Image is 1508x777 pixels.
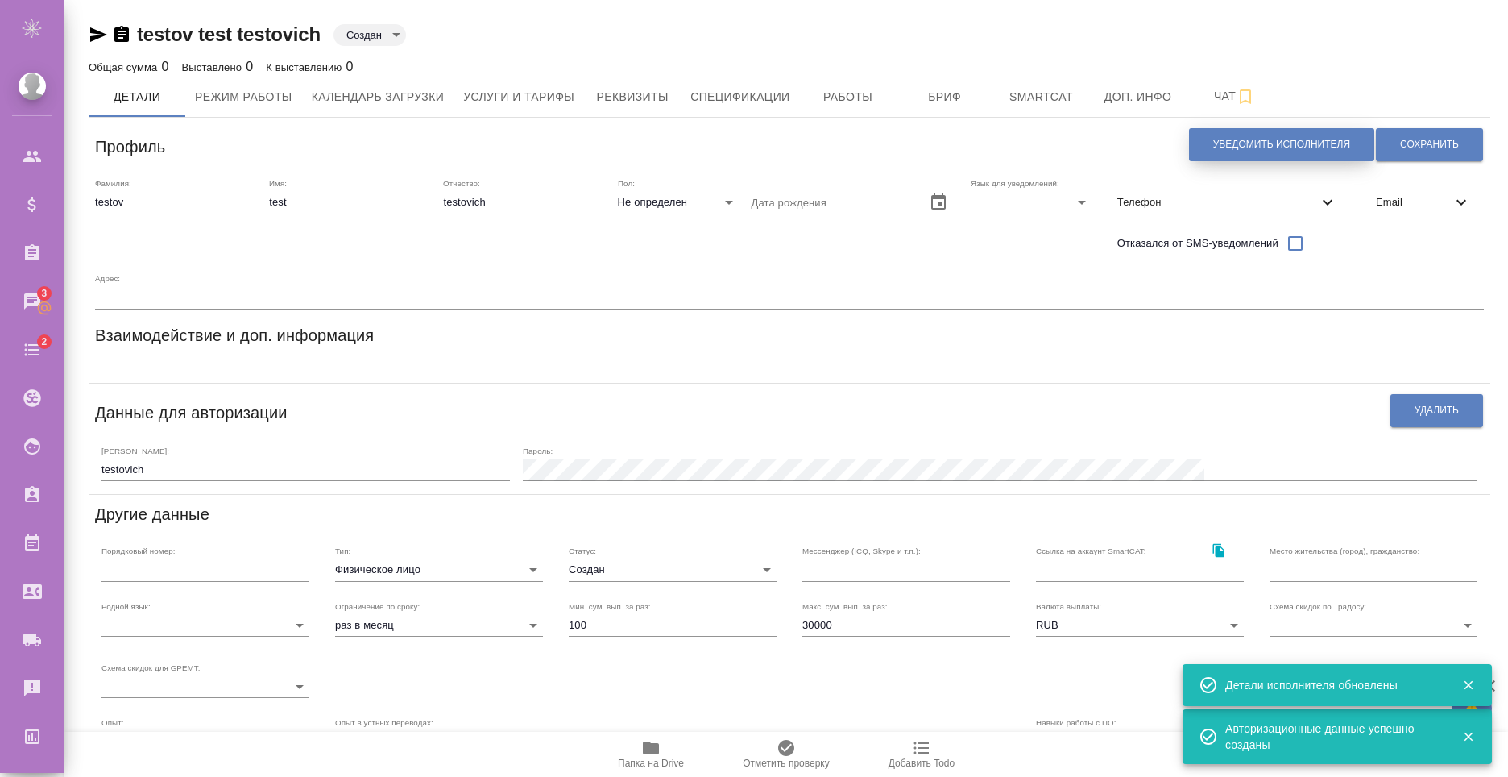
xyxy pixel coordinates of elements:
button: Добавить Todo [854,732,989,777]
h6: Другие данные [95,501,209,527]
span: Уведомить исполнителя [1213,138,1350,152]
button: Скопировать ссылку [1202,534,1235,567]
label: Мин. сум. вып. за раз: [569,602,651,610]
button: Скопировать ссылку для ЯМессенджера [89,25,108,44]
h6: Профиль [95,134,165,160]
label: Статус: [569,547,596,555]
span: Бриф [906,87,984,107]
span: Чат [1196,86,1274,106]
div: 0 [182,57,254,77]
span: Доп. инфо [1100,87,1177,107]
span: Отметить проверку [743,758,829,769]
h6: Данные для авторизации [95,400,288,426]
span: 3 [31,285,56,301]
button: Open [756,731,778,754]
label: Пол: [618,180,635,188]
button: Скопировать ссылку [112,25,131,44]
label: Опыт: [101,719,124,727]
label: Отчество: [443,180,480,188]
label: Тип: [335,547,350,555]
p: Выставлено [182,61,246,73]
div: Email [1363,185,1484,220]
div: Физическое лицо [335,559,543,581]
span: 2 [31,334,56,350]
label: Место жительства (город), гражданство: [1270,547,1419,555]
label: Порядковый номер: [101,547,175,555]
label: Язык для уведомлений: [971,180,1059,188]
svg: Подписаться [1236,87,1255,106]
a: testov test testovich [137,23,321,45]
span: Папка на Drive [618,758,684,769]
span: Отказался от SMS-уведомлений [1117,235,1278,251]
span: Реквизиты [594,87,671,107]
button: Создан [342,28,387,42]
span: Телефон [1117,194,1318,210]
div: Детали исполнителя обновлены [1225,677,1438,693]
a: 3 [4,281,60,322]
button: Уведомить исполнителя [1189,128,1374,161]
span: Email [1376,194,1452,210]
label: Имя: [269,180,287,188]
label: Схема скидок для GPEMT: [101,664,201,672]
div: Телефон [1104,185,1350,220]
div: 0 [89,57,169,77]
span: Спецификации [690,87,789,107]
span: Добавить Todo [889,758,955,769]
label: Макс. сум. вып. за раз: [802,602,888,610]
div: Не определен [618,191,739,214]
div: 0 [266,57,353,77]
label: Мессенджер (ICQ, Skype и т.п.): [802,547,921,555]
div: RUB [1036,614,1244,637]
label: Опыт в устных переводах: [335,719,433,727]
a: 2 [4,330,60,370]
button: Закрыть [1452,729,1485,744]
button: Отметить проверку [719,732,854,777]
button: Open [989,731,1012,754]
label: Ограничение по сроку: [335,602,420,610]
button: Сохранить [1376,128,1483,161]
p: К выставлению [266,61,346,73]
span: Удалить [1415,404,1459,418]
div: Создан [333,24,406,46]
span: Режим работы [195,87,292,107]
span: Smartcat [1003,87,1080,107]
label: Родной язык: [101,602,151,610]
span: Сохранить [1400,138,1459,152]
label: Адрес: [95,275,120,283]
span: Услуги и тарифы [463,87,574,107]
div: Авторизационные данные успешно созданы [1225,721,1438,753]
label: Навыки работы с ПО: [1036,719,1116,727]
label: Схема скидок по Традосу: [1270,602,1366,610]
span: Работы [810,87,887,107]
label: Ссылка на аккаунт SmartCAT: [1036,547,1146,555]
span: Детали [98,87,176,107]
h6: Взаимодействие и доп. информация [95,322,374,348]
div: раз в месяц [335,614,543,637]
div: Создан [569,559,777,581]
span: Календарь загрузки [312,87,445,107]
label: [PERSON_NAME]: [101,447,169,455]
p: Общая сумма [89,61,161,73]
button: Удалить [1390,394,1483,427]
button: Закрыть [1452,678,1485,692]
label: Валюта выплаты: [1036,602,1101,610]
label: Фамилия: [95,180,131,188]
label: Пароль: [523,447,553,455]
button: Папка на Drive [583,732,719,777]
